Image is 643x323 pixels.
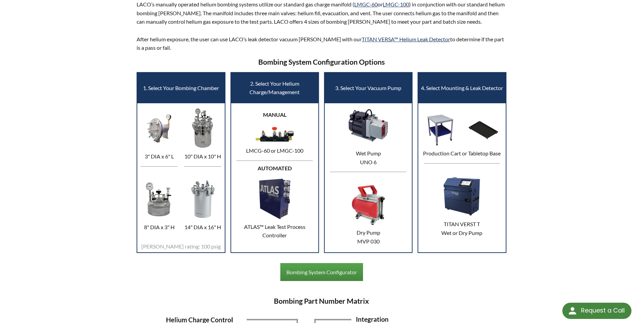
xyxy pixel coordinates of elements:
[263,111,286,118] strong: MANUAL
[466,113,500,147] img: Tabletop Base
[139,178,179,220] img: 8" x 3" Bombing Chamber
[254,178,296,220] img: Automated Charge Management
[581,303,625,318] div: Request a Call
[183,178,223,220] img: 14" x 19" Bombing Chamber
[420,149,504,158] p: Production Cart or Tabletop Base
[423,113,457,147] img: Production Cart
[362,36,450,42] a: TITAN VERSA™ Helium Leak Detector
[441,175,483,217] img: TITAN VERSA T
[324,72,412,103] td: 3. Select Your Vacuum Pump
[137,58,506,67] h3: Bombing System Configuration Options
[562,303,631,319] div: Request a Call
[183,107,223,150] img: 10" x 10" Bombing Chamber
[347,184,389,226] img: MVP 030 Vacuum Pump
[418,72,506,103] td: 4. Select Mounting & Leak Detector
[139,152,179,161] p: 3" DIA x 6" L
[280,263,363,281] a: Bombing System Configurator
[420,220,504,237] p: TITAN VERST T Wet or Dry Pump
[183,152,223,161] p: 10" DIA x 10" H
[137,297,506,306] h3: Bombing Part Number Matrix
[354,1,378,7] a: LMGC-60
[141,243,221,250] span: [PERSON_NAME] rating: 100 psig
[233,146,317,155] p: LMCG-60 or LMGC-100
[183,223,223,232] p: 14" DIA x 16" H
[326,228,410,245] p: Dry Pump MVP 030
[258,165,292,171] strong: AUTOMATED
[326,149,410,166] p: Wet Pump UNO 6
[139,223,179,232] p: 8" DIA x 3" H
[137,72,225,103] td: 1. Select Your Bombing Chamber
[231,72,319,103] td: 2. Select Your Helium Charge/Management
[347,104,389,147] img: UNO 6 Vacuum Pump
[233,222,317,240] p: ATLAS™ Leak Test Process Controller
[254,125,296,144] img: Manual Charge Management
[383,1,409,7] a: LMGC-100
[139,107,179,150] img: 3" x 8" Bombing Chamber
[567,305,578,316] img: round button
